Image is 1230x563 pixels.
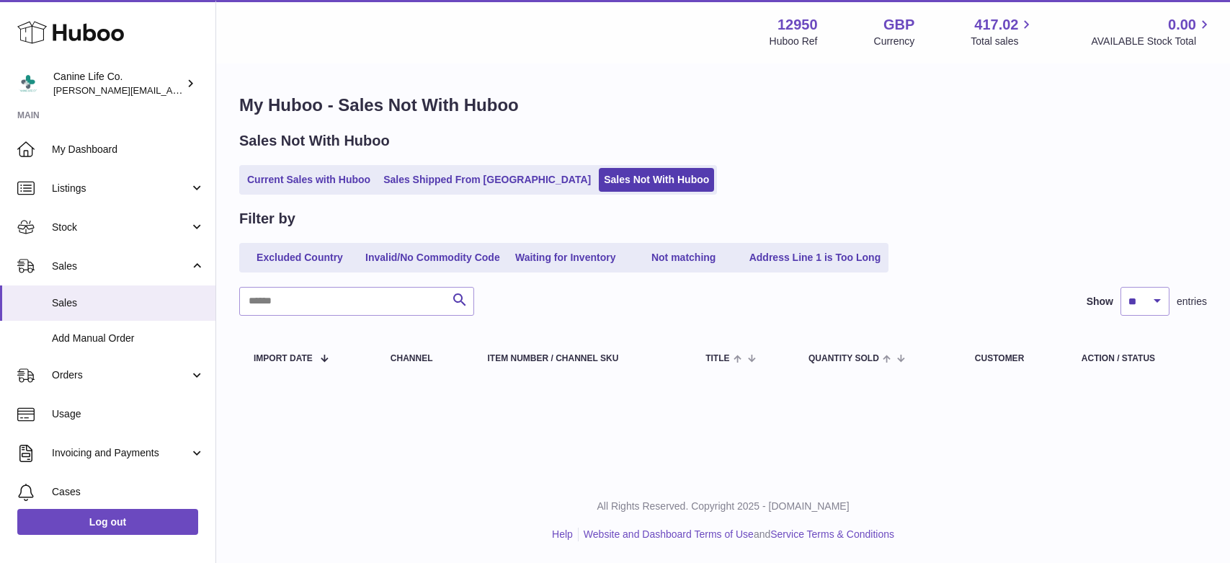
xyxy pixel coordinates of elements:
a: 0.00 AVAILABLE Stock Total [1091,15,1213,48]
a: 417.02 Total sales [971,15,1035,48]
div: Customer [975,354,1053,363]
p: All Rights Reserved. Copyright 2025 - [DOMAIN_NAME] [228,500,1218,513]
a: Sales Shipped From [GEOGRAPHIC_DATA] [378,168,596,192]
span: Sales [52,296,205,310]
h1: My Huboo - Sales Not With Huboo [239,94,1207,117]
span: Invoicing and Payments [52,446,190,460]
span: Orders [52,368,190,382]
h2: Filter by [239,209,295,229]
a: Help [552,528,573,540]
a: Sales Not With Huboo [599,168,714,192]
a: Service Terms & Conditions [770,528,894,540]
a: Current Sales with Huboo [242,168,375,192]
span: Quantity Sold [808,354,879,363]
span: My Dashboard [52,143,205,156]
a: Address Line 1 is Too Long [744,246,886,270]
div: Canine Life Co. [53,70,183,97]
span: 417.02 [974,15,1018,35]
div: Action / Status [1082,354,1193,363]
span: Listings [52,182,190,195]
span: Title [705,354,729,363]
a: Invalid/No Commodity Code [360,246,505,270]
h2: Sales Not With Huboo [239,131,390,151]
span: 0.00 [1168,15,1196,35]
img: kevin@clsgltd.co.uk [17,73,39,94]
span: AVAILABLE Stock Total [1091,35,1213,48]
a: Waiting for Inventory [508,246,623,270]
a: Log out [17,509,198,535]
span: Stock [52,221,190,234]
span: Sales [52,260,190,273]
li: and [579,528,894,541]
div: Item Number / Channel SKU [488,354,677,363]
span: Total sales [971,35,1035,48]
span: entries [1177,295,1207,309]
span: Add Manual Order [52,332,205,345]
strong: 12950 [777,15,818,35]
span: [PERSON_NAME][EMAIL_ADDRESS][DOMAIN_NAME] [53,84,289,96]
span: Cases [52,485,205,499]
label: Show [1087,295,1113,309]
div: Currency [874,35,915,48]
a: Website and Dashboard Terms of Use [584,528,754,540]
strong: GBP [883,15,914,35]
span: Usage [52,407,205,421]
div: Huboo Ref [770,35,818,48]
a: Not matching [626,246,741,270]
a: Excluded Country [242,246,357,270]
span: Import date [254,354,313,363]
div: Channel [391,354,459,363]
